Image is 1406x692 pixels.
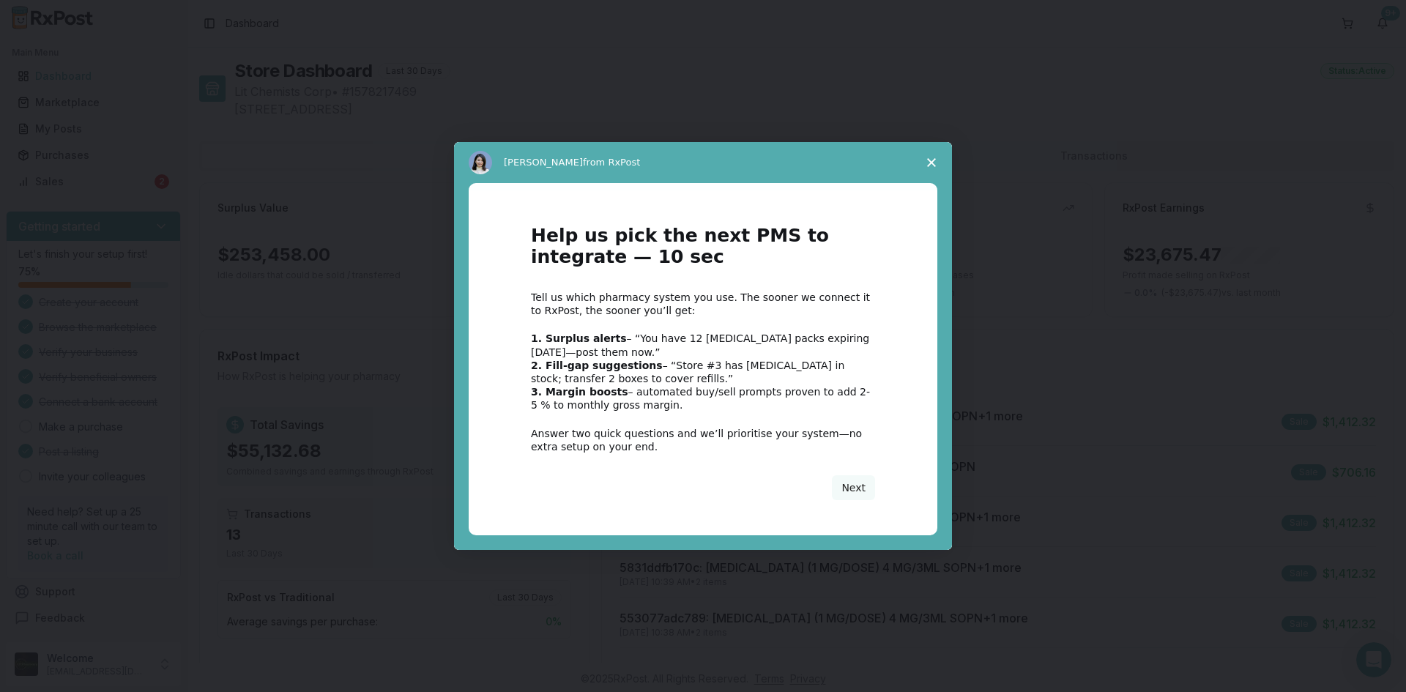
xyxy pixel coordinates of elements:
[531,332,875,358] div: – “You have 12 [MEDICAL_DATA] packs expiring [DATE]—post them now.”
[832,475,875,500] button: Next
[531,332,627,344] b: 1. Surplus alerts
[531,385,875,412] div: – automated buy/sell prompts proven to add 2-5 % to monthly gross margin.
[531,360,663,371] b: 2. Fill-gap suggestions
[531,386,628,398] b: 3. Margin boosts
[531,427,875,453] div: Answer two quick questions and we’ll prioritise your system—no extra setup on your end.
[531,291,875,317] div: Tell us which pharmacy system you use. The sooner we connect it to RxPost, the sooner you’ll get:
[583,157,640,168] span: from RxPost
[531,359,875,385] div: – “Store #3 has [MEDICAL_DATA] in stock; transfer 2 boxes to cover refills.”
[911,142,952,183] span: Close survey
[504,157,583,168] span: [PERSON_NAME]
[469,151,492,174] img: Profile image for Alice
[531,226,875,276] h1: Help us pick the next PMS to integrate — 10 sec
